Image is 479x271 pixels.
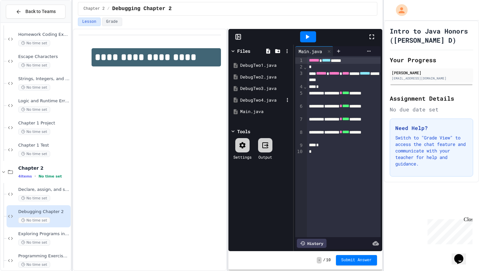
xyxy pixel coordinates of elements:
[295,70,303,84] div: 3
[18,187,69,193] span: Declare, assign, and swap values of variables
[395,135,468,167] p: Switch to "Grade View" to access the chat feature and communicate with your teacher for help and ...
[18,107,50,113] span: No time set
[295,142,303,149] div: 9
[38,174,62,178] span: No time set
[392,70,471,76] div: [PERSON_NAME]
[18,262,50,268] span: No time set
[303,64,307,70] span: Fold line
[295,46,333,56] div: Main.java
[18,129,50,135] span: No time set
[112,5,171,13] span: Debugging Chapter 2
[295,48,325,55] div: Main.java
[297,239,327,248] div: History
[107,6,109,11] span: /
[102,18,122,26] button: Grade
[295,129,303,142] div: 8
[18,98,69,104] span: Logic and Runtime Errors
[240,62,291,69] div: DebugTwo1.java
[326,258,331,263] span: 10
[390,94,473,103] h2: Assignment Details
[390,26,473,45] h1: Intro to Java Honors ([PERSON_NAME] D)
[390,106,473,113] div: No due date set
[18,40,50,46] span: No time set
[18,151,50,157] span: No time set
[295,103,303,116] div: 6
[83,6,105,11] span: Chapter 2
[240,74,291,80] div: DebugTwo2.java
[18,62,50,68] span: No time set
[18,231,69,237] span: Exploring Programs in Chapter 2
[18,76,69,82] span: Strings, Integers, and the + Operator
[18,209,69,215] span: Debugging Chapter 2
[317,257,322,264] span: -
[392,76,471,81] div: [EMAIL_ADDRESS][DOMAIN_NAME]
[18,253,69,259] span: Programming Exercises 4, 5, 6, and 7
[18,54,69,60] span: Escape Characters
[258,154,272,160] div: Output
[78,18,100,26] button: Lesson
[452,245,472,264] iframe: chat widget
[240,97,284,104] div: DebugTwo4.java
[18,84,50,91] span: No time set
[389,3,409,18] div: My Account
[18,165,69,171] span: Chapter 2
[237,48,250,54] div: Files
[303,84,307,89] span: Fold line
[295,57,303,64] div: 1
[233,154,252,160] div: Settings
[295,84,303,90] div: 4
[390,55,473,64] h2: Your Progress
[18,174,32,178] span: 4 items
[341,258,372,263] span: Submit Answer
[295,64,303,70] div: 2
[18,195,50,201] span: No time set
[35,174,36,179] span: •
[295,116,303,129] div: 7
[240,108,291,115] div: Main.java
[18,143,69,148] span: Chapter 1 Test
[323,258,325,263] span: /
[18,121,69,126] span: Chapter 1 Project
[18,32,69,37] span: Homework Coding Exercises
[395,124,468,132] h3: Need Help?
[6,5,65,19] button: Back to Teams
[18,217,50,223] span: No time set
[18,239,50,246] span: No time set
[237,128,250,135] div: Tools
[336,255,377,265] button: Submit Answer
[295,90,303,103] div: 5
[295,149,303,155] div: 10
[25,8,56,15] span: Back to Teams
[425,217,472,244] iframe: chat widget
[3,3,45,41] div: Chat with us now!Close
[240,85,291,92] div: DebugTwo3.java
